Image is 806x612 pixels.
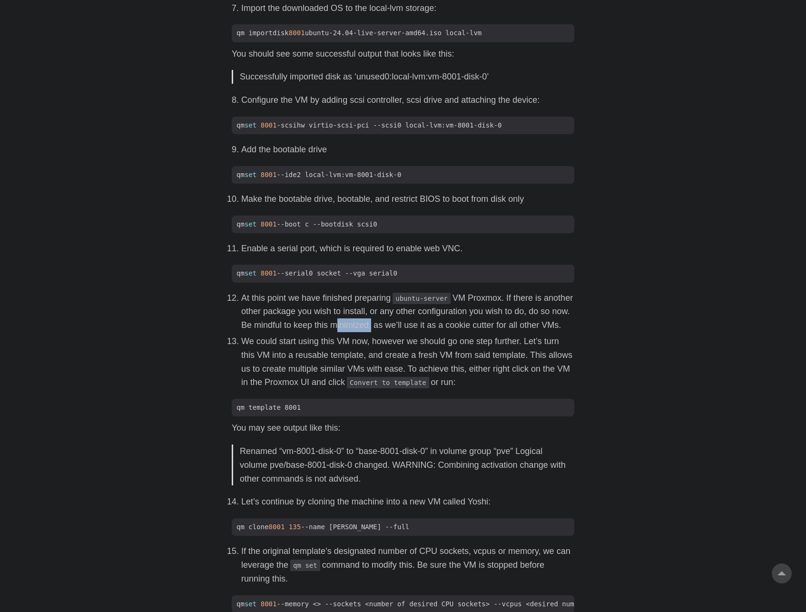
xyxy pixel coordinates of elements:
span: set [245,220,256,228]
li: If the original template’s designated number of CPU sockets, vcpus or memory, we can leverage the... [241,544,574,585]
code: qm set [290,560,320,571]
span: set [245,600,256,608]
p: You should see some successful output that looks like this: [232,47,574,61]
li: Make the bootable drive, bootable, and restrict BIOS to boot from disk only [241,192,574,206]
span: set [245,171,256,178]
span: qm --boot c --bootdisk scsi0 [232,219,382,229]
span: qm --ide2 local-lvm:vm-8001-disk-0 [232,170,406,180]
li: Add the bootable drive [241,143,574,157]
p: Successfully imported disk as ‘unused0:local-lvm:vm-8001-disk-0’ [240,70,568,84]
span: qm clone --name [PERSON_NAME] --full [232,522,414,532]
li: Enable a serial port, which is required to enable web VNC. [241,242,574,256]
span: 8001 [261,220,277,228]
span: qm --serial0 socket --vga serial0 [232,268,402,278]
span: 135 [289,523,301,531]
span: 8001 [289,29,305,37]
span: 8001 [261,600,277,608]
span: 8001 [261,121,277,129]
span: qm -scsihw virtio-scsi-pci --scsi0 local-lvm:vm-8001-disk-0 [232,120,507,130]
span: qm template 8001 [236,404,301,411]
a: go to top [772,563,792,583]
li: Configure the VM by adding scsi controller, scsi drive and attaching the device: [241,93,574,107]
span: 8001 [261,269,277,277]
p: Renamed “vm-8001-disk-0” to “base-8001-disk-0” in volume group “pve” Logical volume pve/base-8001... [240,444,568,485]
li: Import the downloaded OS to the local-lvm storage: [241,1,574,15]
span: 8001 [261,171,277,178]
p: You may see output like this: [232,421,574,435]
span: 8001 [269,523,285,531]
code: ubuntu-server [393,293,451,304]
code: Convert to template [347,377,429,388]
span: set [245,121,256,129]
span: set [245,269,256,277]
p: At this point we have finished preparing VM Proxmox. If there is another other package you wish t... [241,291,574,332]
li: Let’s continue by cloning the machine into a new VM called Yoshi: [241,495,574,509]
p: We could start using this VM now, however we should go one step further. Let’s turn this VM into ... [241,335,574,389]
span: qm --memory <> --sockets <number of desired CPU sockets> --vcpus <desired number of hotplugged vcps> [232,599,671,609]
span: qm importdisk ubuntu-24.04-live-server-amd64.iso local-lvm [232,28,486,38]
